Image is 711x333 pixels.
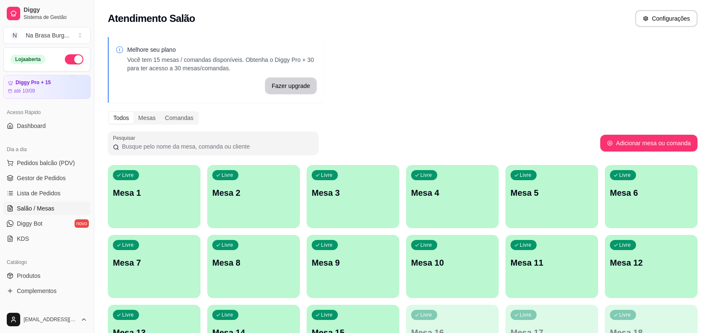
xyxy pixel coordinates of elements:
a: DiggySistema de Gestão [3,3,91,24]
button: LivreMesa 8 [207,235,300,298]
button: LivreMesa 6 [605,165,698,228]
div: Na Brasa Burg ... [26,31,69,40]
button: LivreMesa 11 [505,235,598,298]
p: Mesa 9 [312,257,394,269]
a: Diggy Botnovo [3,217,91,230]
p: Mesa 2 [212,187,295,199]
button: Adicionar mesa ou comanda [600,135,698,152]
article: até 10/09 [14,88,35,94]
button: Fazer upgrade [265,77,317,94]
p: Mesa 1 [113,187,195,199]
button: Select a team [3,27,91,44]
p: Você tem 15 mesas / comandas disponíveis. Obtenha o Diggy Pro + 30 para ter acesso a 30 mesas/com... [127,56,317,72]
p: Livre [619,312,631,318]
label: Pesquisar [113,134,138,141]
div: Comandas [160,112,198,124]
p: Livre [520,172,532,178]
p: Livre [222,242,233,248]
button: LivreMesa 9 [307,235,399,298]
a: Produtos [3,269,91,282]
span: Diggy Bot [17,219,43,228]
p: Livre [420,312,432,318]
button: LivreMesa 5 [505,165,598,228]
p: Livre [222,172,233,178]
span: [EMAIL_ADDRESS][DOMAIN_NAME] [24,316,77,323]
span: Sistema de Gestão [24,14,87,21]
p: Livre [619,242,631,248]
p: Livre [420,242,432,248]
button: LivreMesa 4 [406,165,499,228]
p: Livre [520,312,532,318]
a: Diggy Pro + 15até 10/09 [3,75,91,99]
p: Livre [122,242,134,248]
a: Gestor de Pedidos [3,171,91,185]
span: Complementos [17,287,56,295]
span: N [11,31,19,40]
p: Mesa 8 [212,257,295,269]
a: Lista de Pedidos [3,186,91,200]
button: Configurações [635,10,698,27]
input: Pesquisar [119,142,313,151]
button: LivreMesa 7 [108,235,200,298]
p: Livre [520,242,532,248]
h2: Atendimento Salão [108,12,195,25]
div: Catálogo [3,256,91,269]
p: Mesa 11 [511,257,593,269]
button: LivreMesa 1 [108,165,200,228]
div: Todos [109,112,134,124]
p: Livre [321,312,333,318]
p: Mesa 7 [113,257,195,269]
span: KDS [17,234,29,243]
article: Diggy Pro + 15 [16,80,51,86]
button: LivreMesa 12 [605,235,698,298]
div: Acesso Rápido [3,106,91,119]
p: Mesa 5 [511,187,593,199]
a: KDS [3,232,91,245]
span: Produtos [17,272,40,280]
span: Diggy [24,6,87,14]
p: Mesa 6 [610,187,692,199]
div: Dia a dia [3,143,91,156]
button: LivreMesa 10 [406,235,499,298]
a: Dashboard [3,119,91,133]
button: Alterar Status [65,54,83,64]
div: Mesas [134,112,160,124]
p: Livre [619,172,631,178]
p: Mesa 10 [411,257,494,269]
div: Loja aberta [11,55,45,64]
p: Livre [222,312,233,318]
a: Salão / Mesas [3,202,91,215]
p: Mesa 4 [411,187,494,199]
span: Salão / Mesas [17,204,54,213]
p: Livre [122,172,134,178]
button: LivreMesa 3 [307,165,399,228]
button: LivreMesa 2 [207,165,300,228]
p: Livre [420,172,432,178]
a: Complementos [3,284,91,298]
p: Mesa 12 [610,257,692,269]
span: Lista de Pedidos [17,189,61,197]
span: Dashboard [17,122,46,130]
p: Livre [122,312,134,318]
button: Pedidos balcão (PDV) [3,156,91,170]
span: Gestor de Pedidos [17,174,66,182]
p: Mesa 3 [312,187,394,199]
button: [EMAIL_ADDRESS][DOMAIN_NAME] [3,309,91,330]
span: Pedidos balcão (PDV) [17,159,75,167]
p: Melhore seu plano [127,45,317,54]
p: Livre [321,242,333,248]
p: Livre [321,172,333,178]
